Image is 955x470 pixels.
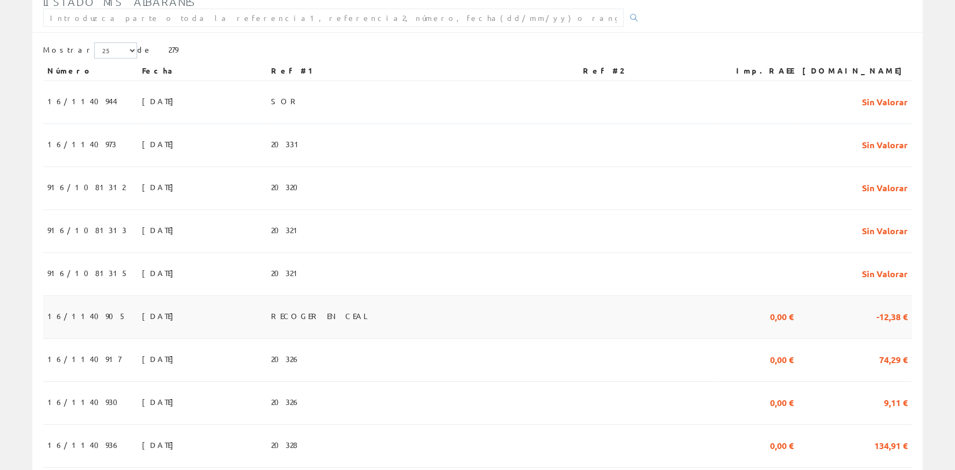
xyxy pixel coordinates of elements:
[862,92,908,110] span: Sin Valorar
[798,61,912,81] th: [DOMAIN_NAME]
[142,92,179,110] span: [DATE]
[47,307,126,325] span: 16/1140905
[884,393,908,411] span: 9,11 €
[43,42,137,59] label: Mostrar
[271,221,302,239] span: 20321
[47,393,124,411] span: 16/1140930
[47,436,120,454] span: 16/1140936
[43,9,624,27] input: Introduzca parte o toda la referencia1, referencia2, número, fecha(dd/mm/yy) o rango de fechas(dd...
[271,178,304,196] span: 20320
[876,307,908,325] span: -12,38 €
[874,436,908,454] span: 134,91 €
[47,92,117,110] span: 16/1140944
[142,178,179,196] span: [DATE]
[879,350,908,368] span: 74,29 €
[142,264,179,282] span: [DATE]
[271,350,301,368] span: 20326
[770,393,794,411] span: 0,00 €
[271,307,373,325] span: RECOGER EN CEAL
[142,350,179,368] span: [DATE]
[43,42,912,61] div: de 279
[271,92,300,110] span: SOR
[862,221,908,239] span: Sin Valorar
[267,61,579,81] th: Ref #1
[862,178,908,196] span: Sin Valorar
[94,42,137,59] select: Mostrar
[862,264,908,282] span: Sin Valorar
[138,61,267,81] th: Fecha
[862,135,908,153] span: Sin Valorar
[142,135,179,153] span: [DATE]
[43,61,138,81] th: Número
[579,61,718,81] th: Ref #2
[47,178,125,196] span: 916/1081312
[47,221,126,239] span: 916/1081313
[142,307,179,325] span: [DATE]
[142,393,179,411] span: [DATE]
[142,221,179,239] span: [DATE]
[717,61,798,81] th: Imp.RAEE
[770,307,794,325] span: 0,00 €
[770,350,794,368] span: 0,00 €
[47,135,116,153] span: 16/1140973
[47,350,121,368] span: 16/1140917
[770,436,794,454] span: 0,00 €
[47,264,129,282] span: 916/1081315
[271,436,297,454] span: 20328
[142,436,179,454] span: [DATE]
[271,264,302,282] span: 20321
[271,393,301,411] span: 20326
[271,135,303,153] span: 20331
